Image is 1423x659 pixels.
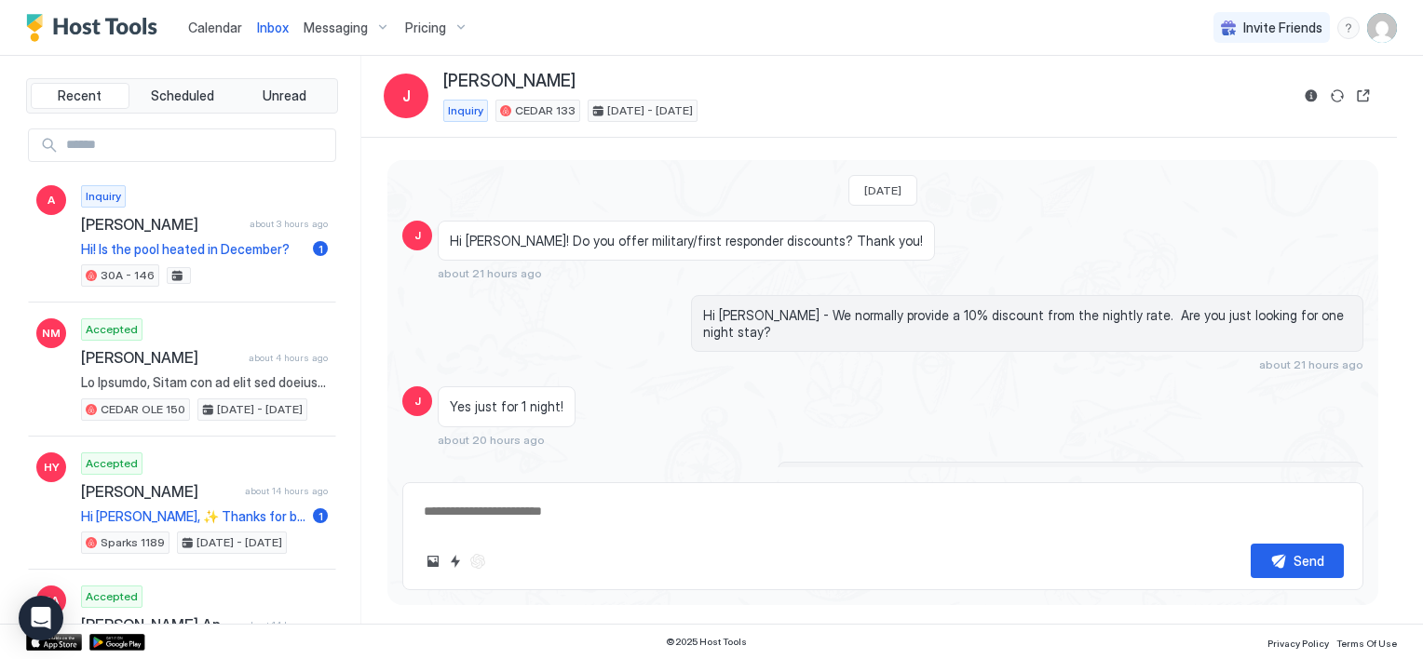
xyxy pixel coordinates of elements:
button: Quick reply [444,550,467,572]
button: Unread [235,83,333,109]
a: Host Tools Logo [26,14,166,42]
span: BA [44,592,59,609]
span: Invite Friends [1243,20,1322,36]
div: menu [1337,17,1360,39]
span: 30A - 146 [101,267,155,284]
span: CEDAR 133 [515,102,576,119]
a: Calendar [188,18,242,37]
span: Pricing [405,20,446,36]
span: Accepted [86,455,138,472]
input: Input Field [59,129,335,161]
button: Scheduled [133,83,232,109]
span: about 21 hours ago [1259,357,1363,371]
button: Upload image [422,550,444,572]
span: [DATE] - [DATE] [197,534,282,551]
span: CEDAR OLE 150 [101,401,185,418]
span: Lo Ipsumdo, Sitam con ad elit sed doeiusm temp inci utla et do 595 Magnaali Enima Minimven Quisno... [81,374,328,391]
span: J [414,227,421,244]
span: A [47,192,55,208]
span: 1 [318,509,323,523]
span: [PERSON_NAME] And [PERSON_NAME] [81,615,237,634]
a: Google Play Store [89,634,145,651]
span: about 20 hours ago [438,433,545,447]
span: Hi [PERSON_NAME] - We normally provide a 10% discount from the nightly rate. Are you just looking... [703,307,1351,340]
span: Accepted [86,588,138,605]
span: Privacy Policy [1267,638,1329,649]
span: Terms Of Use [1336,638,1397,649]
span: Yes just for 1 night! [450,398,563,415]
span: about 14 hours ago [245,619,328,631]
a: Terms Of Use [1336,632,1397,652]
button: Reservation information [1300,85,1322,107]
a: App Store [26,634,82,651]
div: Open Intercom Messenger [19,596,63,640]
span: about 14 hours ago [245,485,328,497]
span: [PERSON_NAME] [81,348,241,367]
span: about 4 hours ago [249,352,328,364]
span: [PERSON_NAME] [443,71,576,92]
span: Sparks 1189 [101,534,165,551]
span: J [414,393,421,410]
span: Hi [PERSON_NAME], ✨ Thanks for being such a wonderful guest and leaving the place so clean! ⭐ We ... [81,508,305,525]
span: Recent [58,87,102,104]
span: about 21 hours ago [438,266,542,280]
span: © 2025 Host Tools [666,636,747,648]
span: [PERSON_NAME] [81,482,237,501]
span: Messaging [304,20,368,36]
button: Sync reservation [1326,85,1348,107]
button: Recent [31,83,129,109]
span: Unread [263,87,306,104]
span: Hi! Is the pool heated in December? [81,241,305,258]
span: [DATE] [864,183,901,197]
button: Send [1251,544,1344,578]
div: tab-group [26,78,338,114]
a: Privacy Policy [1267,632,1329,652]
a: Inbox [257,18,289,37]
span: [PERSON_NAME] [81,215,242,234]
button: Open reservation [1352,85,1375,107]
span: Inquiry [448,102,483,119]
div: User profile [1367,13,1397,43]
span: about 3 hours ago [250,218,328,230]
span: [DATE] - [DATE] [217,401,303,418]
span: Scheduled [151,87,214,104]
span: Calendar [188,20,242,35]
span: [DATE] - [DATE] [607,102,693,119]
span: NM [42,325,61,342]
span: Inbox [257,20,289,35]
span: J [402,85,411,107]
span: Inquiry [86,188,121,205]
div: Send [1294,551,1324,571]
span: HY [44,459,60,476]
span: 1 [318,242,323,256]
span: Hi [PERSON_NAME]! Do you offer military/first responder discounts? Thank you! [450,233,923,249]
span: Accepted [86,321,138,338]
